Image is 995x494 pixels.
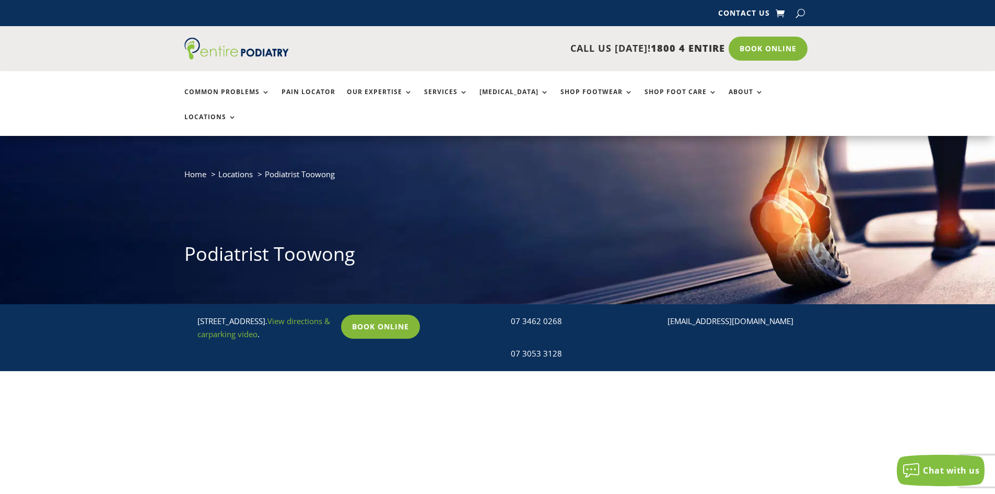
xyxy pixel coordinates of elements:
[897,455,985,486] button: Chat with us
[184,241,811,272] h1: Podiatrist Toowong
[218,169,253,179] a: Locations
[197,315,332,341] p: [STREET_ADDRESS]. .
[341,315,420,339] a: Book Online
[184,169,206,179] a: Home
[651,42,725,54] span: 1800 4 ENTIRE
[265,169,335,179] span: Podiatrist Toowong
[282,88,335,111] a: Pain Locator
[479,88,549,111] a: [MEDICAL_DATA]
[729,37,807,61] a: Book Online
[668,316,793,326] a: [EMAIL_ADDRESS][DOMAIN_NAME]
[923,465,979,476] span: Chat with us
[560,88,633,111] a: Shop Footwear
[424,88,468,111] a: Services
[347,88,413,111] a: Our Expertise
[511,347,645,361] p: 07 3053 3128
[184,167,811,189] nav: breadcrumb
[511,315,645,328] p: 07 3462 0268
[184,51,289,62] a: Entire Podiatry
[329,42,725,55] p: CALL US [DATE]!
[645,88,717,111] a: Shop Foot Care
[184,88,270,111] a: Common Problems
[718,9,770,21] a: Contact Us
[184,38,289,60] img: logo (1)
[184,113,237,136] a: Locations
[729,88,764,111] a: About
